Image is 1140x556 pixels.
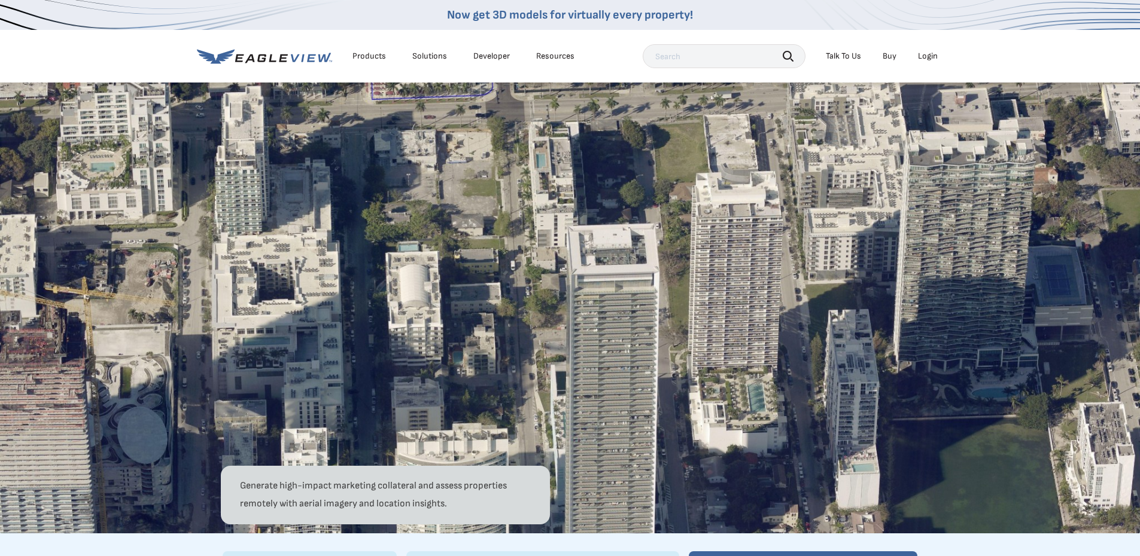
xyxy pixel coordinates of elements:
[536,51,574,62] div: Resources
[918,51,938,62] div: Login
[826,51,861,62] div: Talk To Us
[447,8,693,22] a: Now get 3D models for virtually every property!
[240,477,531,513] p: Generate high-impact marketing collateral and assess properties remotely with aerial imagery and ...
[643,44,805,68] input: Search
[352,51,386,62] div: Products
[473,51,510,62] a: Developer
[883,51,896,62] a: Buy
[412,51,447,62] div: Solutions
